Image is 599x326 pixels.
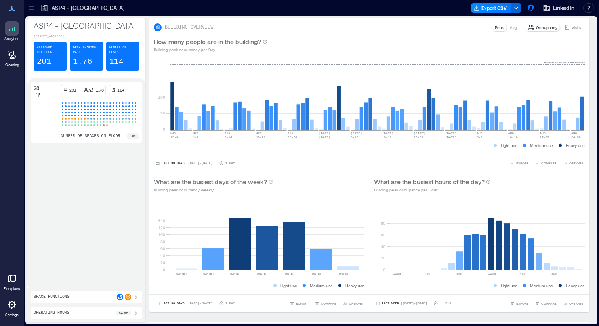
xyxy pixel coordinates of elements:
[313,299,338,307] button: COMPARE
[533,299,558,307] button: COMPARE
[4,36,19,41] p: Analytics
[288,135,297,139] text: 22-28
[109,45,136,55] p: Number of Desks
[283,272,295,275] text: [DATE]
[381,221,385,225] tspan: 80
[96,87,104,93] p: 1.76
[425,272,431,275] text: 4am
[571,132,577,135] text: AUG
[119,311,128,315] p: 8a - 6p
[569,161,583,166] span: OPTIONS
[154,299,214,307] button: Last 90 Days |[DATE]-[DATE]
[319,132,330,135] text: [DATE]
[4,286,20,291] p: Floorplans
[530,282,553,289] p: Medium use
[520,272,526,275] text: 4pm
[488,272,496,275] text: 12pm
[533,159,558,167] button: COMPARE
[501,282,517,289] p: Light use
[530,142,553,149] p: Medium use
[160,253,165,258] tspan: 40
[572,24,581,31] p: Visits
[351,135,358,139] text: 6-12
[337,272,349,275] text: [DATE]
[508,159,530,167] button: EXPORT
[69,87,76,93] p: 201
[34,20,139,31] p: ASP4 - [GEOGRAPHIC_DATA]
[495,24,504,31] p: Peak
[288,132,294,135] text: JUN
[2,295,21,320] a: Settings
[510,24,517,31] p: Avg
[37,45,63,55] p: Assigned Headcount
[296,301,308,306] span: EXPORT
[34,34,139,39] p: [STREET_ADDRESS]
[73,56,92,67] p: 1.76
[319,135,330,139] text: [DATE]
[569,301,583,306] span: OPTIONS
[109,56,124,67] p: 114
[471,3,511,13] button: Export CSV
[445,132,457,135] text: [DATE]
[351,132,362,135] text: [DATE]
[160,111,165,115] tspan: 50
[256,272,268,275] text: [DATE]
[5,313,19,317] p: Settings
[256,132,262,135] text: JUN
[516,161,528,166] span: EXPORT
[225,132,231,135] text: JUN
[445,135,457,139] text: [DATE]
[1,269,23,294] a: Floorplans
[193,135,199,139] text: 1-7
[130,134,136,139] p: 183
[440,301,451,306] p: 1 Hour
[456,272,462,275] text: 8am
[160,260,165,265] tspan: 20
[374,299,429,307] button: Last Week |[DATE]-[DATE]
[117,87,124,93] p: 114
[571,135,581,139] text: 24-30
[508,135,518,139] text: 10-16
[154,187,273,193] p: Building peak occupancy weekly
[477,135,483,139] text: 3-9
[551,272,557,275] text: 8pm
[540,135,549,139] text: 17-23
[256,135,265,139] text: 15-21
[193,132,199,135] text: JUN
[2,19,22,44] a: Analytics
[540,2,577,14] button: LinkedIn
[382,132,394,135] text: [DATE]
[5,63,19,67] p: Cleaning
[310,282,333,289] p: Medium use
[381,244,385,249] tspan: 40
[566,282,585,289] p: Heavy use
[34,85,39,91] p: 28
[541,301,557,306] span: COMPARE
[34,294,69,300] p: Space Functions
[158,232,165,237] tspan: 100
[516,301,528,306] span: EXPORT
[381,255,385,260] tspan: 20
[349,301,363,306] span: OPTIONS
[163,267,165,272] tspan: 0
[374,177,485,187] p: What are the busiest hours of the day?
[160,246,165,251] tspan: 60
[383,267,385,272] tspan: 0
[52,4,124,12] p: ASP4 - [GEOGRAPHIC_DATA]
[382,135,392,139] text: 13-19
[321,301,336,306] span: COMPARE
[73,45,99,55] p: Desk-sharing ratio
[160,239,165,244] tspan: 80
[229,272,241,275] text: [DATE]
[288,299,310,307] button: EXPORT
[158,225,165,230] tspan: 120
[341,299,364,307] button: OPTIONS
[154,177,267,187] p: What are the busiest days of the week?
[225,135,232,139] text: 8-14
[501,142,517,149] p: Light use
[508,132,514,135] text: AUG
[176,272,187,275] text: [DATE]
[414,132,425,135] text: [DATE]
[163,127,165,132] tspan: 0
[225,301,235,306] p: 1 Day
